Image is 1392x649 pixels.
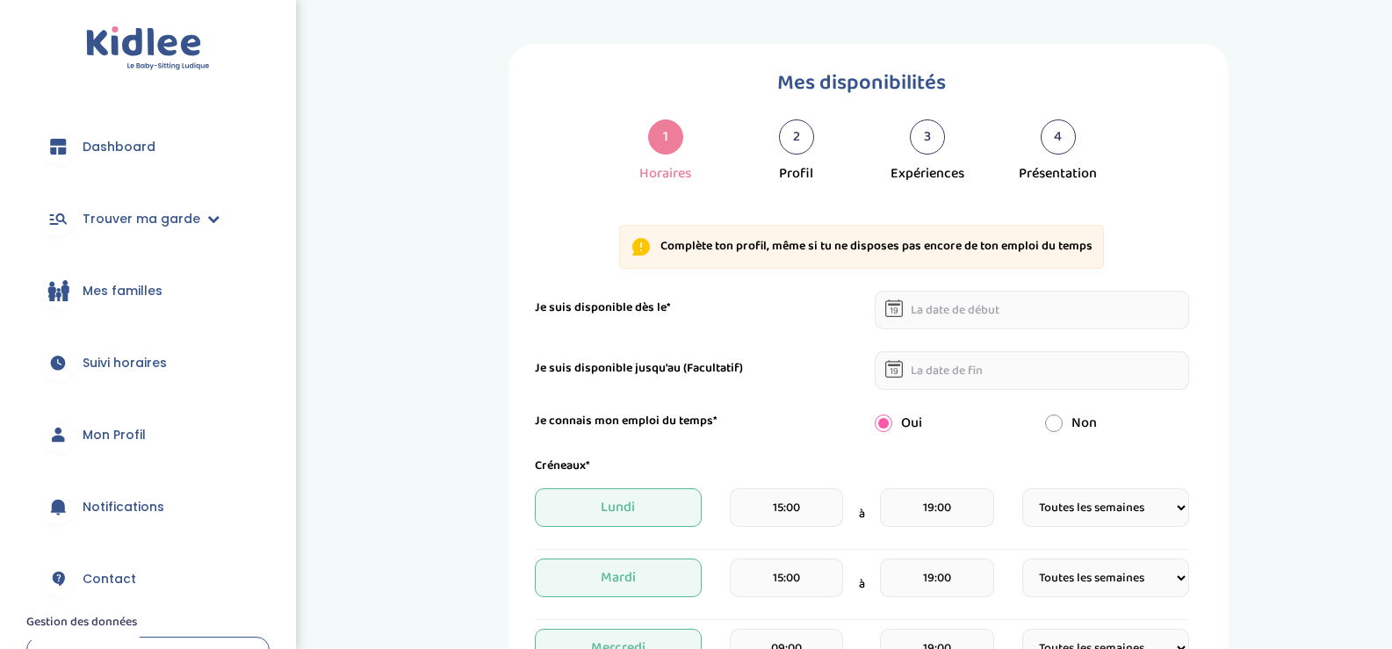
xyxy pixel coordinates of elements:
[1041,119,1076,155] div: 4
[26,259,270,322] a: Mes familles
[26,615,137,631] span: Gestion des données
[880,488,993,527] input: heure de fin
[83,570,136,588] span: Contact
[83,210,200,228] span: Trouver ma garde
[26,403,270,466] a: Mon Profil
[83,498,164,516] span: Notifications
[660,238,1093,256] p: Complète ton profil, même si tu ne disposes pas encore de ton emploi du temps
[535,299,671,317] label: Je suis disponible dès le*
[859,505,865,523] span: à
[26,115,270,178] a: Dashboard
[86,26,210,71] img: logo.svg
[16,604,148,641] button: Gestion des données
[730,559,843,597] input: heure de debut
[26,547,270,610] a: Contact
[83,138,155,156] span: Dashboard
[83,426,146,444] span: Mon Profil
[1019,163,1097,184] div: Présentation
[875,351,1189,390] input: La date de fin
[535,412,718,430] label: Je connais mon emploi du temps*
[26,475,270,538] a: Notifications
[1032,413,1202,434] div: Non
[891,163,964,184] div: Expériences
[730,488,843,527] input: heure de debut
[535,457,590,475] label: Créneaux*
[26,187,270,250] a: Trouver ma garde
[83,354,167,372] span: Suivi horaires
[535,488,702,527] span: Lundi
[83,282,162,300] span: Mes familles
[639,163,691,184] div: Horaires
[648,119,683,155] div: 1
[26,331,270,394] a: Suivi horaires
[535,559,702,597] span: Mardi
[535,66,1189,100] h1: Mes disponibilités
[535,359,743,378] label: Je suis disponible jusqu'au (Facultatif)
[859,575,865,594] span: à
[779,119,814,155] div: 2
[875,291,1189,329] input: La date de début
[779,163,813,184] div: Profil
[862,413,1032,434] div: Oui
[910,119,945,155] div: 3
[880,559,993,597] input: heure de fin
